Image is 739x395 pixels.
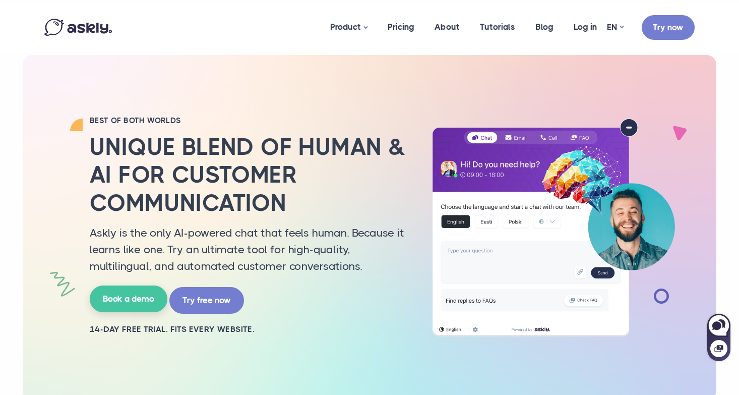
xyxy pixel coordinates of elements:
a: About [424,3,470,51]
a: Try now [642,15,695,40]
a: Product [320,3,378,52]
a: Pricing [378,3,424,51]
p: Askly is the only AI-powered chat that feels human. Because it learns like one. Try an ultimate t... [90,224,407,274]
iframe: Askly chat [706,312,731,362]
img: AI multilingual chat [422,119,685,336]
a: Tutorials [470,3,525,51]
h2: Unique blend of human & AI for customer communication [90,133,407,217]
a: EN [607,20,624,35]
a: Try free now [169,287,244,314]
h2: BEST OF BOTH WORLDS [90,116,407,126]
a: Blog [525,3,564,51]
a: Log in [564,3,607,51]
img: Askly [44,19,112,36]
a: Book a demo [90,286,167,312]
h2: 14-day free trial. Fits every website. [90,324,407,335]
